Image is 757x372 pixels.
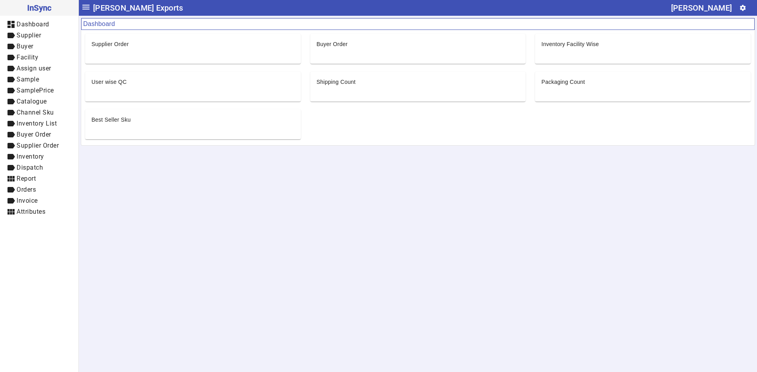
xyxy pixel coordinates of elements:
mat-icon: view_module [6,174,16,183]
span: Assign user [17,65,51,72]
mat-icon: label [6,119,16,128]
span: Buyer [17,43,34,50]
mat-icon: label [6,163,16,172]
mat-icon: label [6,141,16,150]
span: Report [17,175,36,182]
mat-icon: menu [81,2,91,12]
mat-card-header: Dashboard [81,18,755,30]
mat-icon: label [6,152,16,161]
mat-icon: label [6,97,16,106]
span: InSync [6,2,72,14]
span: Invoice [17,197,38,204]
span: Attributes [17,208,45,215]
span: Dispatch [17,164,43,171]
span: SamplePrice [17,87,54,94]
mat-icon: view_module [6,207,16,217]
mat-icon: label [6,31,16,40]
mat-icon: label [6,75,16,84]
mat-icon: dashboard [6,20,16,29]
span: Supplier Order [17,142,59,149]
span: Orders [17,186,36,193]
mat-card-header: Buyer Order [310,34,526,48]
mat-icon: label [6,196,16,205]
span: Channel Sku [17,109,54,116]
mat-icon: label [6,53,16,62]
span: Facility [17,54,38,61]
mat-icon: label [6,108,16,117]
mat-card-header: User wise QC [85,72,301,86]
mat-icon: label [6,64,16,73]
mat-icon: label [6,42,16,51]
span: Dashboard [17,20,49,28]
mat-card-header: Supplier Order [85,34,301,48]
span: Sample [17,76,39,83]
div: [PERSON_NAME] [671,2,732,14]
span: Catalogue [17,98,47,105]
mat-icon: label [6,130,16,139]
mat-card-header: Packaging Count [535,72,751,86]
mat-icon: settings [739,4,746,11]
span: Inventory List [17,120,57,127]
mat-icon: label [6,185,16,194]
span: [PERSON_NAME] Exports [93,2,183,14]
span: Supplier [17,31,41,39]
mat-card-header: Shipping Count [310,72,526,86]
span: Buyer Order [17,131,51,138]
mat-card-header: Best Seller Sku [85,109,301,124]
mat-card-header: Inventory Facility Wise [535,34,751,48]
span: Inventory [17,153,44,160]
mat-icon: label [6,86,16,95]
